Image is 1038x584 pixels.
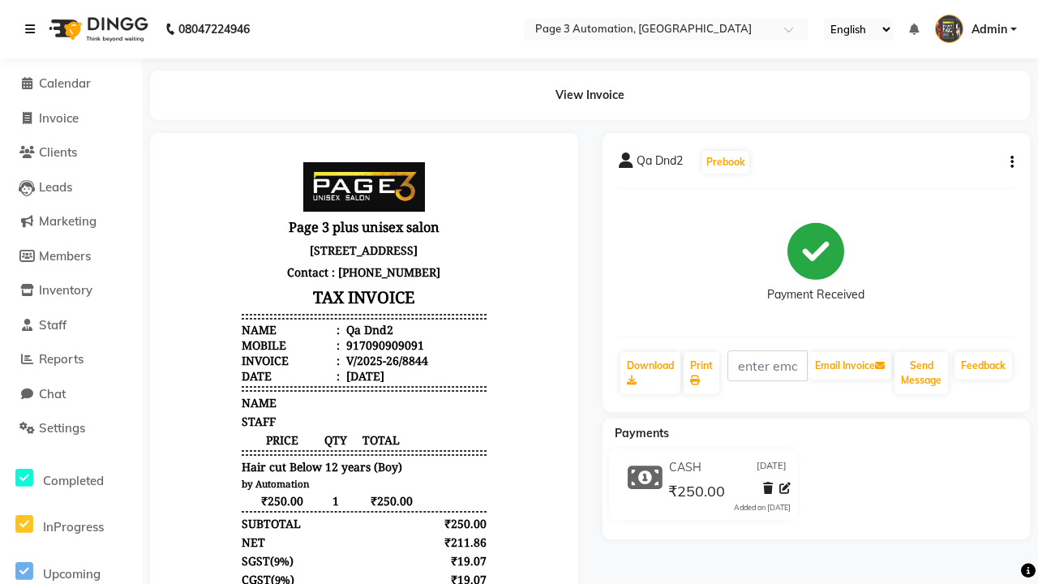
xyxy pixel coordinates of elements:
div: SUBTOTAL [75,367,135,382]
span: Settings [39,420,85,436]
div: Paid [75,497,99,513]
div: 917090909091 [177,188,258,204]
div: Invoice [75,204,174,219]
img: logo [41,6,152,52]
a: Download [620,352,680,394]
a: Staff [4,316,138,335]
img: page3_logo.png [137,13,259,62]
span: Inventory [39,282,92,298]
div: Name [75,173,174,188]
span: Completed [43,473,104,488]
span: CGST [75,423,105,438]
span: Chat [39,386,66,401]
p: Contact : [PHONE_NUMBER] [75,112,320,134]
div: ₹19.07 [257,423,321,438]
h3: Page 3 plus unisex salon [75,66,320,90]
div: ₹250.00 [257,441,321,457]
div: NET [75,385,99,401]
img: Admin [935,15,963,43]
span: SGST [75,404,104,419]
span: Members [39,248,91,264]
span: Admin [972,21,1007,38]
div: V/2025-26/8844 [177,204,262,219]
div: ₹211.86 [257,385,321,401]
span: Reports [39,351,84,367]
button: Send Message [894,352,948,394]
div: Date [75,219,174,234]
span: : [170,188,174,204]
input: enter email [727,350,809,381]
span: Hair cut Below 12 years (Boy) [75,310,236,325]
a: Inventory [4,281,138,300]
a: Marketing [4,213,138,231]
a: Leads [4,178,138,197]
div: ₹250.00 [257,479,321,494]
button: Email Invoice [809,352,891,380]
span: Leads [39,179,72,195]
div: [DATE] [177,219,218,234]
span: Calendar [39,75,91,91]
div: ( ) [75,423,128,438]
div: ₹19.07 [257,404,321,419]
div: ( ) [75,404,127,419]
h3: TAX INVOICE [75,134,320,162]
span: InProgress [43,519,104,535]
small: by Automation [75,328,144,341]
span: STAFF [75,264,109,280]
span: CASH [75,479,106,494]
span: ₹250.00 [668,482,725,505]
a: Print [684,352,719,394]
b: 08047224946 [178,6,250,52]
span: Clients [39,144,77,160]
div: View Invoice [150,71,1030,120]
span: Invoice [39,110,79,126]
div: Payment Received [767,286,864,303]
div: Qa Dnd2 [177,173,227,188]
a: Calendar [4,75,138,93]
div: Added on [DATE] [734,502,791,513]
span: CASH [669,459,701,476]
button: Prebook [702,151,749,174]
div: Payments [75,460,127,475]
span: [DATE] [757,459,787,476]
p: [STREET_ADDRESS] [75,90,320,112]
span: ₹250.00 [75,344,157,359]
a: Invoice [4,109,138,128]
div: GRAND TOTAL [75,441,157,457]
span: : [170,204,174,219]
span: 1 [157,344,183,359]
span: 9% [108,405,123,419]
a: Reports [4,350,138,369]
p: Please visit again ! [75,526,320,542]
span: ₹250.00 [183,344,247,359]
span: Admin [193,542,229,557]
span: NAME [75,246,110,261]
a: Clients [4,144,138,162]
span: Payments [615,426,669,440]
div: Generated By : at [DATE] [75,542,320,557]
span: TOTAL [183,283,247,298]
span: Staff [39,317,66,333]
span: : [170,173,174,188]
span: Qa Dnd2 [637,152,683,175]
span: QTY [157,283,183,298]
a: Members [4,247,138,266]
div: ₹250.00 [257,367,321,382]
span: Upcoming [43,566,101,582]
div: Mobile [75,188,174,204]
a: Feedback [954,352,1012,380]
a: Chat [4,385,138,404]
span: PRICE [75,283,157,298]
span: : [170,219,174,234]
div: ₹250.00 [257,497,321,513]
span: 9% [109,423,124,438]
span: Marketing [39,213,97,229]
a: Settings [4,419,138,438]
